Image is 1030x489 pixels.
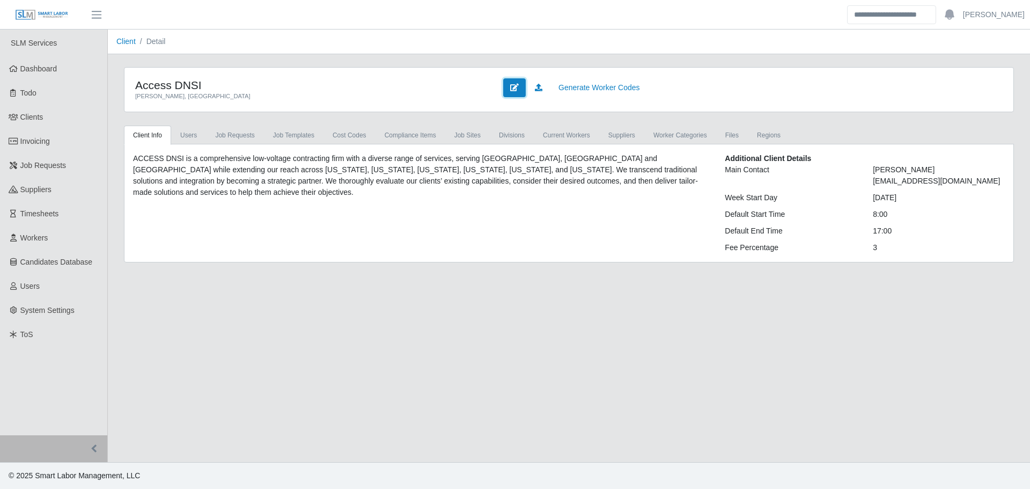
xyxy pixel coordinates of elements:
[20,209,59,218] span: Timesheets
[20,330,33,339] span: ToS
[717,209,865,220] div: Default Start Time
[20,282,40,290] span: Users
[865,192,1013,203] div: [DATE]
[865,242,1013,253] div: 3
[725,154,811,163] b: Additional Client Details
[20,64,57,73] span: Dashboard
[599,126,644,145] a: Suppliers
[135,78,487,92] h4: Access DNSI
[323,126,376,145] a: cost codes
[717,242,865,253] div: Fee Percentage
[376,126,445,145] a: Compliance Items
[135,92,487,101] div: [PERSON_NAME], [GEOGRAPHIC_DATA]
[748,126,790,145] a: Regions
[534,126,599,145] a: Current Workers
[20,161,67,170] span: Job Requests
[124,126,171,145] a: Client Info
[11,39,57,47] span: SLM Services
[20,185,51,194] span: Suppliers
[20,258,93,266] span: Candidates Database
[551,78,646,97] a: Generate Worker Codes
[865,164,1013,187] div: [PERSON_NAME] [EMAIL_ADDRESS][DOMAIN_NAME]
[717,192,865,203] div: Week Start Day
[490,126,534,145] a: Divisions
[644,126,716,145] a: Worker Categories
[865,209,1013,220] div: 8:00
[716,126,748,145] a: Files
[865,225,1013,237] div: 17:00
[116,37,136,46] a: Client
[20,89,36,97] span: Todo
[20,113,43,121] span: Clients
[20,233,48,242] span: Workers
[445,126,490,145] a: job sites
[206,126,263,145] a: Job Requests
[963,9,1025,20] a: [PERSON_NAME]
[171,126,206,145] a: Users
[15,9,69,21] img: SLM Logo
[717,225,865,237] div: Default End Time
[9,471,140,480] span: © 2025 Smart Labor Management, LLC
[136,36,166,47] li: Detail
[20,306,75,315] span: System Settings
[847,5,936,24] input: Search
[264,126,323,145] a: Job Templates
[133,153,709,198] p: ACCESS DNSI is a comprehensive low-voltage contracting firm with a diverse range of services, ser...
[717,164,865,187] div: Main Contact
[20,137,50,145] span: Invoicing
